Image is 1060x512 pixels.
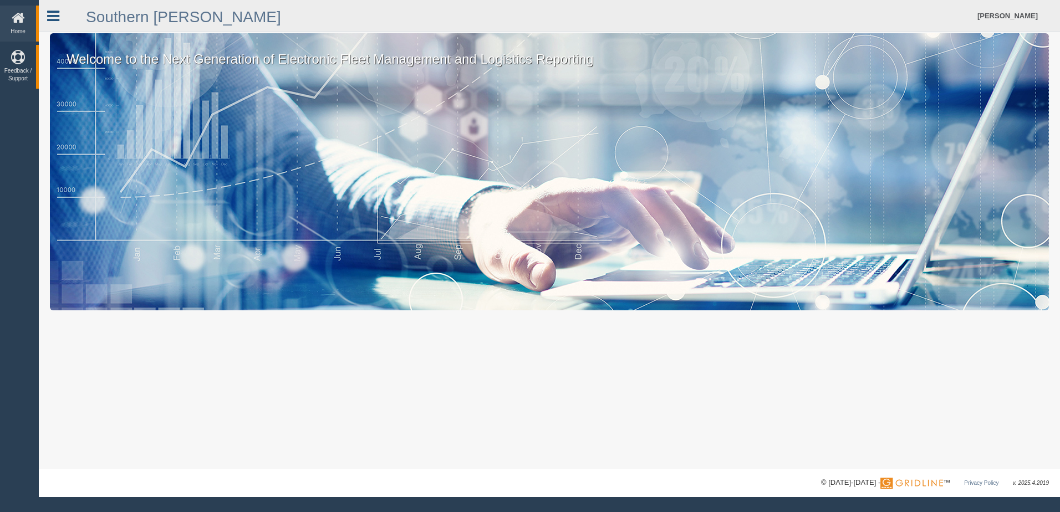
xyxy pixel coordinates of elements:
[821,477,1049,489] div: © [DATE]-[DATE] - ™
[1013,480,1049,486] span: v. 2025.4.2019
[880,478,943,489] img: Gridline
[86,8,281,25] a: Southern [PERSON_NAME]
[50,33,1049,69] p: Welcome to the Next Generation of Electronic Fleet Management and Logistics Reporting
[964,480,998,486] a: Privacy Policy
